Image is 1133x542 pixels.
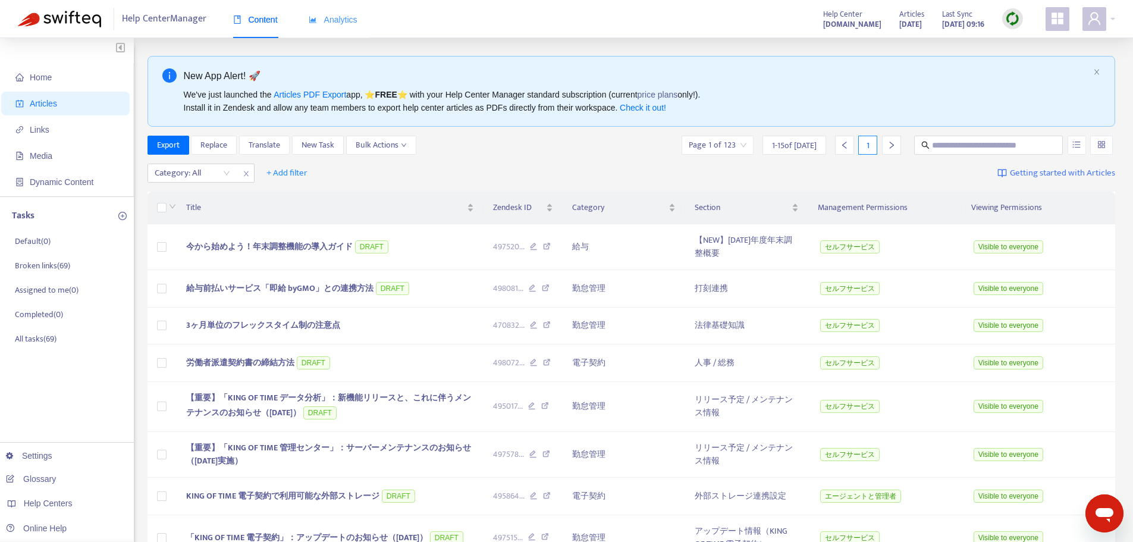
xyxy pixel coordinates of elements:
[186,356,294,369] span: 労働者派遣契約書の締結方法
[233,15,241,24] span: book
[6,474,56,484] a: Glossary
[563,308,685,345] td: 勤怠管理
[356,139,407,152] span: Bulk Actions
[6,524,67,533] a: Online Help
[974,448,1043,461] span: Visible to everyone
[302,139,334,152] span: New Task
[695,201,789,214] span: Section
[191,136,237,155] button: Replace
[638,90,678,99] a: price plans
[820,356,880,369] span: セルフサービス
[12,209,34,223] p: Tasks
[1093,68,1100,76] button: close
[162,68,177,83] span: info-circle
[1072,140,1081,149] span: unordered-list
[1050,11,1065,26] span: appstore
[685,344,808,382] td: 人事 / 総務
[484,192,563,224] th: Zendesk ID
[974,240,1043,253] span: Visible to everyone
[974,319,1043,332] span: Visible to everyone
[200,139,227,152] span: Replace
[309,15,357,24] span: Analytics
[823,8,862,21] span: Help Center
[15,333,57,345] p: All tasks ( 69 )
[239,136,290,155] button: Translate
[184,88,1089,114] div: We've just launched the app, ⭐ ⭐️ with your Help Center Manager standard subscription (current on...
[563,382,685,433] td: 勤怠管理
[563,478,685,515] td: 電子契約
[572,201,666,214] span: Category
[157,139,180,152] span: Export
[493,448,524,461] span: 497578 ...
[620,103,666,112] a: Check it out!
[820,448,880,461] span: セルフサービス
[18,11,101,27] img: Swifteq
[820,319,880,332] span: セルフサービス
[292,136,344,155] button: New Task
[493,400,523,413] span: 495017 ...
[823,17,881,31] a: [DOMAIN_NAME]
[303,406,337,419] span: DRAFT
[962,192,1115,224] th: Viewing Permissions
[118,212,127,220] span: plus-circle
[685,308,808,345] td: 法律基礎知識
[177,192,484,224] th: Title
[1010,167,1115,180] span: Getting started with Articles
[15,284,79,296] p: Assigned to me ( 0 )
[1087,11,1101,26] span: user
[563,224,685,270] td: 給与
[685,382,808,433] td: リリース予定 / メンテナンス情報
[15,126,24,134] span: link
[820,240,880,253] span: セルフサービス
[899,8,924,21] span: Articles
[493,356,525,369] span: 498072 ...
[887,141,896,149] span: right
[942,8,972,21] span: Last Sync
[30,151,52,161] span: Media
[186,391,471,420] span: 【重要】「KING OF TIME データ分析」：新機能リリースと、これに伴うメンテナンスのお知らせ（[DATE]）
[563,270,685,308] td: 勤怠管理
[249,139,280,152] span: Translate
[30,177,93,187] span: Dynamic Content
[274,90,346,99] a: Articles PDF Export
[238,167,254,181] span: close
[30,125,49,134] span: Links
[233,15,278,24] span: Content
[147,136,189,155] button: Export
[401,142,407,148] span: down
[15,308,63,321] p: Completed ( 0 )
[186,318,340,332] span: 3ヶ月単位のフレックスタイム制の注意点
[772,139,817,152] span: 1 - 15 of [DATE]
[15,235,51,247] p: Default ( 0 )
[1085,494,1123,532] iframe: メッセージングウィンドウを開くボタン
[382,490,415,503] span: DRAFT
[186,201,465,214] span: Title
[820,490,901,503] span: エージェントと管理者
[24,499,73,508] span: Help Centers
[820,282,880,295] span: セルフサービス
[493,319,525,332] span: 470832 ...
[685,270,808,308] td: 打刻連携
[15,178,24,186] span: container
[942,18,984,31] strong: [DATE] 09:16
[15,73,24,82] span: home
[6,451,52,460] a: Settings
[823,18,881,31] strong: [DOMAIN_NAME]
[685,192,808,224] th: Section
[355,240,388,253] span: DRAFT
[30,73,52,82] span: Home
[493,490,525,503] span: 495864 ...
[309,15,317,24] span: area-chart
[493,282,523,295] span: 498081 ...
[493,240,525,253] span: 497520 ...
[997,168,1007,178] img: image-link
[15,259,70,272] p: Broken links ( 69 )
[1068,136,1086,155] button: unordered-list
[184,68,1089,83] div: New App Alert! 🚀
[974,490,1043,503] span: Visible to everyone
[563,344,685,382] td: 電子契約
[997,164,1115,183] a: Getting started with Articles
[840,141,849,149] span: left
[685,478,808,515] td: 外部ストレージ連携設定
